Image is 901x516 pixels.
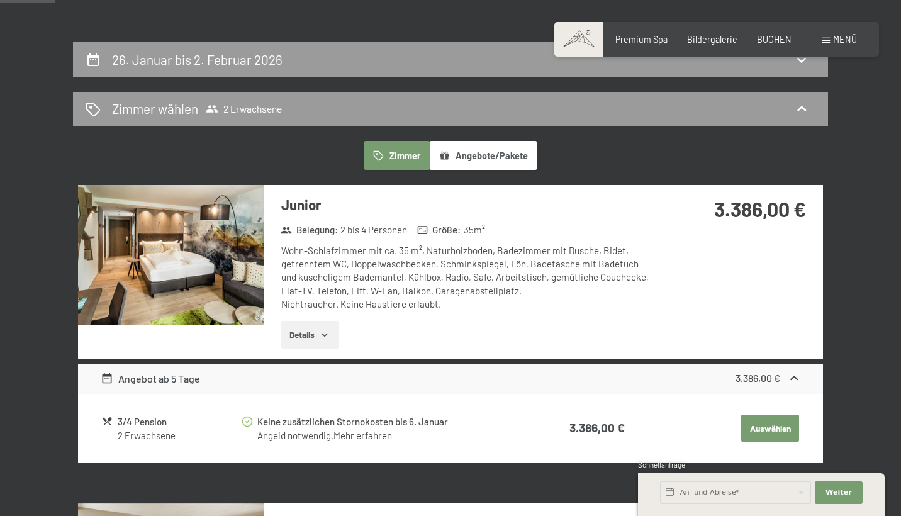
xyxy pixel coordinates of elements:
[757,34,792,45] a: BUCHEN
[257,429,519,442] div: Angeld notwendig.
[736,372,780,384] strong: 3.386,00 €
[118,429,240,442] div: 2 Erwachsene
[333,430,392,441] a: Mehr erfahren
[741,415,799,442] button: Auswählen
[281,244,656,311] div: Wohn-Schlafzimmer mit ca. 35 m², Naturholzboden, Badezimmer mit Dusche, Bidet, getrenntem WC, Dop...
[638,461,685,469] span: Schnellanfrage
[281,195,656,215] h3: Junior
[430,141,537,170] button: Angebote/Pakete
[112,99,198,118] h2: Zimmer wählen
[833,34,857,45] span: Menü
[340,223,407,237] span: 2 bis 4 Personen
[257,415,519,429] div: Keine zusätzlichen Stornokosten bis 6. Januar
[815,481,863,504] button: Weiter
[364,141,430,170] button: Zimmer
[569,420,625,435] strong: 3.386,00 €
[78,185,264,325] img: mss_renderimg.php
[825,488,852,498] span: Weiter
[78,364,823,394] div: Angebot ab 5 Tage3.386,00 €
[615,34,668,45] a: Premium Spa
[206,103,282,115] span: 2 Erwachsene
[464,223,485,237] span: 35 m²
[714,197,806,221] strong: 3.386,00 €
[101,371,201,386] div: Angebot ab 5 Tage
[281,223,338,237] strong: Belegung :
[112,52,283,67] h2: 26. Januar bis 2. Februar 2026
[417,223,461,237] strong: Größe :
[281,321,339,349] button: Details
[118,415,240,429] div: 3/4 Pension
[687,34,737,45] a: Bildergalerie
